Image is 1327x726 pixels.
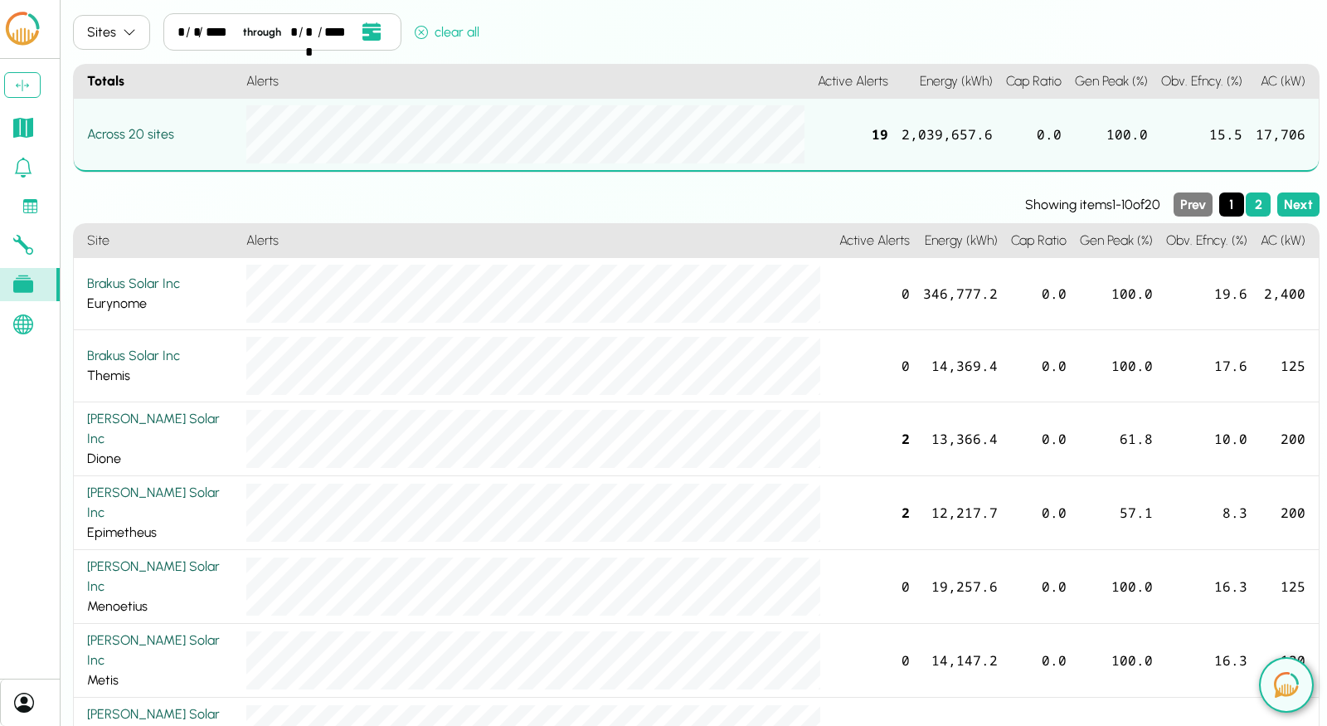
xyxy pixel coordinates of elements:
[1073,476,1159,550] div: 57.1
[1159,476,1254,550] div: 8.3
[87,483,233,523] div: [PERSON_NAME] Solar Inc
[1004,224,1073,258] h4: Cap Ratio
[87,483,233,543] div: Epimetheus
[87,274,233,294] div: Brakus Solar Inc
[999,65,1068,99] h4: Cap Ratio
[916,550,1004,624] div: 19,257.6
[916,402,1004,476] div: 13,366.4
[1254,550,1319,624] div: 125
[1073,402,1159,476] div: 61.8
[833,624,916,698] div: 0
[1274,672,1299,698] img: open chat
[1159,624,1254,698] div: 16.3
[1159,224,1254,258] h4: Obv. Efncy. (%)
[1154,99,1249,172] div: 15.5
[87,631,233,690] div: Metis
[833,476,916,550] div: 2
[1174,192,1213,217] button: Previous
[87,346,233,386] div: Themis
[1246,192,1271,217] button: Page 2
[186,22,191,42] div: /
[1254,330,1319,402] div: 125
[1004,550,1073,624] div: 0.0
[1159,330,1254,402] div: 17.6
[916,258,1004,330] div: 346,777.2
[916,330,1004,402] div: 14,369.4
[290,22,297,42] div: month,
[1004,624,1073,698] div: 0.0
[833,224,916,258] h4: Active Alerts
[1219,192,1244,217] button: Page 1
[1254,224,1319,258] h4: AC (kW)
[895,65,999,99] h4: Energy (kWh)
[299,22,304,42] div: /
[193,22,197,42] div: day,
[916,476,1004,550] div: 12,217.7
[87,557,233,616] div: Menoetius
[1159,402,1254,476] div: 10.0
[1254,258,1319,330] div: 2,400
[1254,402,1319,476] div: 200
[811,99,895,172] div: 19
[1004,476,1073,550] div: 0.0
[318,22,323,42] div: /
[1277,192,1320,217] button: Next
[2,10,42,48] img: LCOE.ai
[198,22,203,42] div: /
[87,409,233,449] div: [PERSON_NAME] Solar Inc
[305,22,315,42] div: day,
[1073,258,1159,330] div: 100.0
[1004,330,1073,402] div: 0.0
[87,22,116,42] div: Sites
[87,557,233,597] div: [PERSON_NAME] Solar Inc
[1159,550,1254,624] div: 16.3
[408,20,486,51] button: clear all
[895,99,999,172] div: 2,039,657.6
[833,550,916,624] div: 0
[74,65,240,99] h4: Totals
[236,24,288,40] div: through
[73,195,1160,215] div: Showing items 1 - 10 of 20
[324,22,353,42] div: year,
[240,224,833,258] h4: Alerts
[1159,258,1254,330] div: 19.6
[1073,550,1159,624] div: 100.0
[87,631,233,670] div: [PERSON_NAME] Solar Inc
[87,124,233,144] div: Across 20 sites
[415,22,479,42] div: clear all
[87,346,233,366] div: Brakus Solar Inc
[833,402,916,476] div: 2
[833,330,916,402] div: 0
[1249,99,1319,172] div: 17,706
[1249,65,1319,99] h4: AC (kW)
[916,624,1004,698] div: 14,147.2
[1004,402,1073,476] div: 0.0
[87,409,233,469] div: Dione
[1154,65,1249,99] h4: Obv. Efncy. (%)
[1073,330,1159,402] div: 100.0
[1068,65,1154,99] h4: Gen Peak (%)
[74,224,240,258] h4: Site
[87,274,233,314] div: Eurynome
[1254,476,1319,550] div: 200
[356,21,387,43] button: Open date picker
[1073,624,1159,698] div: 100.0
[177,22,184,42] div: month,
[1073,224,1159,258] h4: Gen Peak (%)
[1004,258,1073,330] div: 0.0
[240,65,811,99] h4: Alerts
[999,99,1068,172] div: 0.0
[811,65,895,99] h4: Active Alerts
[1254,624,1319,698] div: 120
[1068,99,1154,172] div: 100.0
[916,224,1004,258] h4: Energy (kWh)
[833,258,916,330] div: 0
[206,22,235,42] div: year,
